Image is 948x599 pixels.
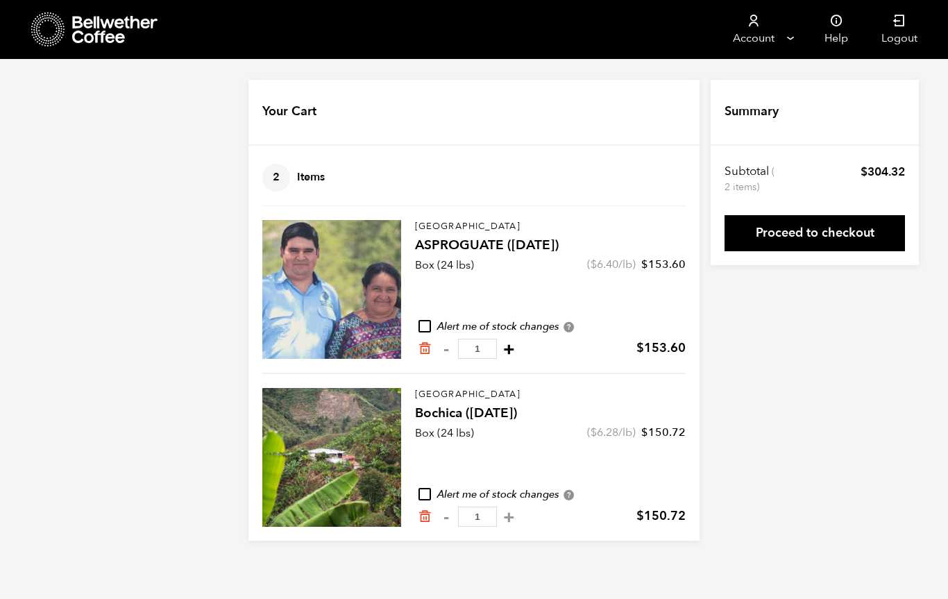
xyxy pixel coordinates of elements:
[636,507,686,525] bdi: 150.72
[641,425,686,440] bdi: 150.72
[418,341,432,356] a: Remove from cart
[415,220,686,234] p: [GEOGRAPHIC_DATA]
[641,257,648,272] span: $
[500,342,518,356] button: +
[641,257,686,272] bdi: 153.60
[636,507,644,525] span: $
[591,257,597,272] span: $
[262,164,325,192] h4: Items
[636,339,644,357] span: $
[262,103,316,121] h4: Your Cart
[415,319,686,335] div: Alert me of stock changes
[591,425,597,440] span: $
[725,103,779,121] h4: Summary
[587,425,636,440] span: ( /lb)
[415,404,686,423] h4: Bochica ([DATE])
[725,164,777,194] th: Subtotal
[861,164,905,180] bdi: 304.32
[415,487,686,503] div: Alert me of stock changes
[500,510,518,524] button: +
[262,164,290,192] span: 2
[437,510,455,524] button: -
[418,509,432,524] a: Remove from cart
[591,257,618,272] bdi: 6.40
[458,339,497,359] input: Qty
[415,257,474,273] p: Box (24 lbs)
[415,388,686,402] p: [GEOGRAPHIC_DATA]
[641,425,648,440] span: $
[636,339,686,357] bdi: 153.60
[458,507,497,527] input: Qty
[725,215,905,251] a: Proceed to checkout
[591,425,618,440] bdi: 6.28
[861,164,867,180] span: $
[587,257,636,272] span: ( /lb)
[415,236,686,255] h4: ASPROGUATE ([DATE])
[415,425,474,441] p: Box (24 lbs)
[437,342,455,356] button: -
